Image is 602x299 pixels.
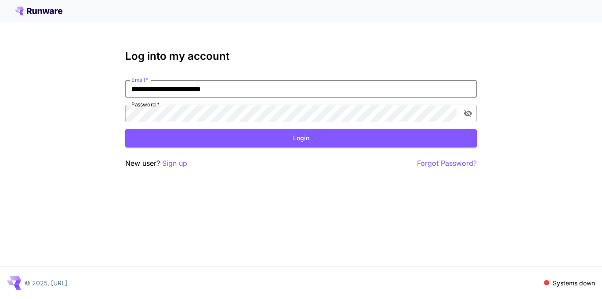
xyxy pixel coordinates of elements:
[125,158,187,169] p: New user?
[131,101,160,108] label: Password
[25,278,67,288] p: © 2025, [URL]
[125,129,477,147] button: Login
[125,50,477,62] h3: Log into my account
[131,76,149,84] label: Email
[162,158,187,169] button: Sign up
[553,278,595,288] p: Systems down
[460,106,476,121] button: toggle password visibility
[417,158,477,169] button: Forgot Password?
